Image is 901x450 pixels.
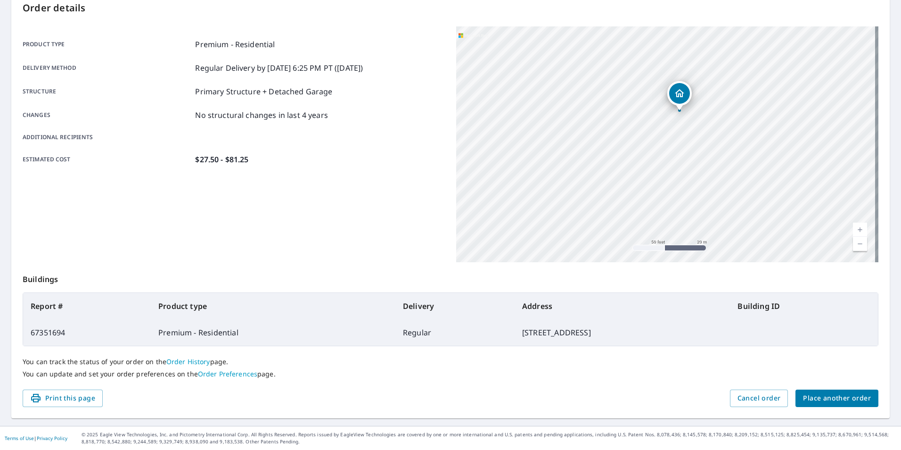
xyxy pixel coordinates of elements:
[853,223,867,237] a: Current Level 19, Zoom In
[515,293,730,319] th: Address
[23,39,191,50] p: Product type
[82,431,896,445] p: © 2025 Eagle View Technologies, Inc. and Pictometry International Corp. All Rights Reserved. Repo...
[23,86,191,97] p: Structure
[23,293,151,319] th: Report #
[23,109,191,121] p: Changes
[853,237,867,251] a: Current Level 19, Zoom Out
[730,390,788,407] button: Cancel order
[23,1,878,15] p: Order details
[37,435,67,442] a: Privacy Policy
[195,86,332,97] p: Primary Structure + Detached Garage
[195,62,363,74] p: Regular Delivery by [DATE] 6:25 PM PT ([DATE])
[195,109,328,121] p: No structural changes in last 4 years
[166,357,210,366] a: Order History
[23,62,191,74] p: Delivery method
[395,319,515,346] td: Regular
[151,319,395,346] td: Premium - Residential
[195,154,248,165] p: $27.50 - $81.25
[803,392,871,404] span: Place another order
[151,293,395,319] th: Product type
[730,293,878,319] th: Building ID
[5,435,34,442] a: Terms of Use
[23,358,878,366] p: You can track the status of your order on the page.
[23,319,151,346] td: 67351694
[23,262,878,292] p: Buildings
[737,392,781,404] span: Cancel order
[195,39,275,50] p: Premium - Residential
[23,390,103,407] button: Print this page
[667,81,692,110] div: Dropped pin, building 1, Residential property, 126 W Park Ave Maple Shade, NJ 08052
[23,133,191,142] p: Additional recipients
[23,154,191,165] p: Estimated cost
[198,369,257,378] a: Order Preferences
[515,319,730,346] td: [STREET_ADDRESS]
[23,370,878,378] p: You can update and set your order preferences on the page.
[395,293,515,319] th: Delivery
[795,390,878,407] button: Place another order
[30,392,95,404] span: Print this page
[5,435,67,441] p: |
